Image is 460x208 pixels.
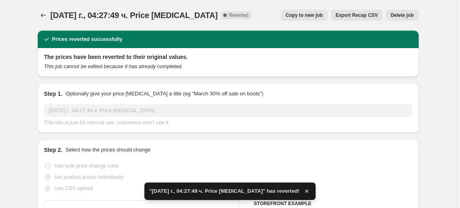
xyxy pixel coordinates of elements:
p: Select how the prices should change [65,146,150,154]
span: "[DATE] г., 04:27:49 ч. Price [MEDICAL_DATA]" has reverted! [149,187,299,195]
span: Copy to new job [286,12,323,18]
span: [DATE] г., 04:27:49 ч. Price [MEDICAL_DATA] [51,11,218,20]
span: Delete job [391,12,413,18]
button: Copy to new job [281,10,328,21]
input: 30% off holiday sale [44,104,412,117]
button: Export Recap CSV [331,10,383,21]
button: Delete job [386,10,418,21]
h2: Prices reverted successfully [52,35,123,43]
h6: STOREFRONT EXAMPLE [254,200,412,207]
i: This job cannot be edited because it has already completed. [44,63,183,69]
span: Reverted [229,12,249,18]
button: Price change jobs [38,10,49,21]
span: Export Recap CSV [336,12,378,18]
h2: The prices have been reverted to their original values. [44,53,412,61]
p: Optionally give your price [MEDICAL_DATA] a title (eg "March 30% off sale on boots") [65,90,263,98]
span: This title is just for internal use, customers won't see it [44,119,168,125]
h2: Step 2. [44,146,63,154]
h2: Step 1. [44,90,63,98]
span: Use CSV upload [55,185,93,191]
span: Set product prices individually [55,174,124,180]
span: Use bulk price change rules [55,163,119,169]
